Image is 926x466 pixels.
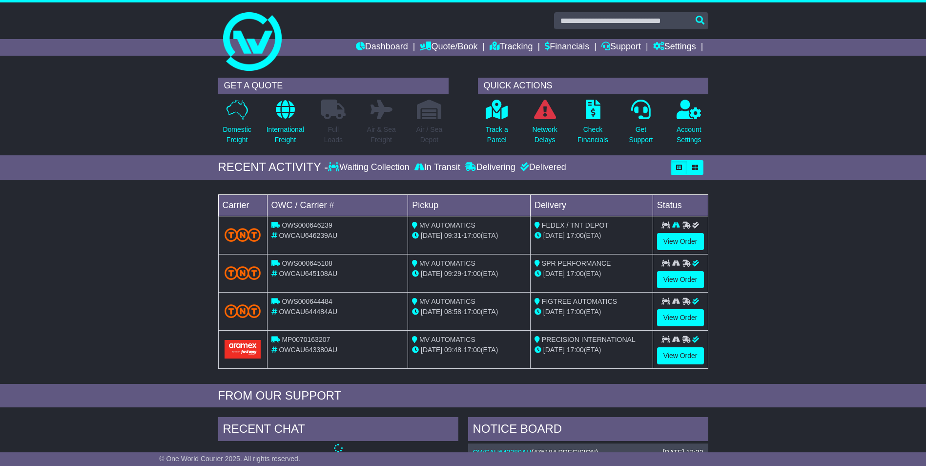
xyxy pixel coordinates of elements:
span: 17:00 [464,308,481,316]
span: 09:48 [444,346,461,354]
a: InternationalFreight [266,99,305,150]
p: Air & Sea Freight [367,125,396,145]
a: View Order [657,233,704,250]
span: 09:31 [444,232,461,239]
span: [DATE] [543,346,565,354]
span: OWS000646239 [282,221,332,229]
span: [DATE] [421,270,442,277]
div: [DATE] 12:32 [662,448,703,457]
p: Domestic Freight [223,125,251,145]
div: (ETA) [535,231,649,241]
a: Tracking [490,39,533,56]
span: © One World Courier 2025. All rights reserved. [159,455,300,463]
a: NetworkDelays [532,99,557,150]
span: MV AUTOMATICS [419,336,475,343]
a: Quote/Book [420,39,477,56]
td: Pickup [408,194,531,216]
span: 17:00 [464,232,481,239]
span: [DATE] [421,308,442,316]
td: OWC / Carrier # [267,194,408,216]
span: [DATE] [421,232,442,239]
span: OWCAU643380AU [279,346,337,354]
div: RECENT CHAT [218,417,458,444]
span: [DATE] [543,232,565,239]
span: 08:58 [444,308,461,316]
div: GET A QUOTE [218,78,449,94]
p: Air / Sea Depot [416,125,443,145]
td: Status [653,194,708,216]
div: ( ) [473,448,703,457]
span: OWCAU645108AU [279,270,337,277]
div: In Transit [412,162,463,173]
span: MV AUTOMATICS [419,297,475,305]
div: NOTICE BOARD [468,417,708,444]
span: PRECISION INTERNATIONAL [542,336,636,343]
span: OWCAU644484AU [279,308,337,316]
span: 17:00 [567,346,584,354]
span: SPR PERFORMANCE [542,259,611,267]
a: OWCAU643380AU [473,448,532,456]
span: MP0070163207 [282,336,330,343]
a: Financials [545,39,589,56]
div: RECENT ACTIVITY - [218,160,329,174]
div: - (ETA) [412,231,526,241]
div: (ETA) [535,307,649,317]
p: Track a Parcel [486,125,508,145]
p: Check Financials [577,125,608,145]
span: 17:00 [464,346,481,354]
p: Account Settings [677,125,701,145]
span: MV AUTOMATICS [419,259,475,267]
div: Delivered [518,162,566,173]
a: Dashboard [356,39,408,56]
div: - (ETA) [412,269,526,279]
a: CheckFinancials [577,99,609,150]
a: Settings [653,39,696,56]
a: View Order [657,271,704,288]
div: - (ETA) [412,345,526,355]
div: - (ETA) [412,307,526,317]
img: Aramex.png [225,340,261,358]
span: 17:00 [567,232,584,239]
span: [DATE] [543,270,565,277]
div: FROM OUR SUPPORT [218,389,708,403]
a: AccountSettings [676,99,702,150]
p: International Freight [267,125,304,145]
span: 09:29 [444,270,461,277]
div: Waiting Collection [328,162,412,173]
div: QUICK ACTIONS [478,78,708,94]
a: View Order [657,309,704,326]
span: OWCAU646239AU [279,232,337,239]
a: Support [601,39,641,56]
div: Delivering [463,162,518,173]
span: 17:00 [464,270,481,277]
a: DomesticFreight [222,99,251,150]
img: TNT_Domestic.png [225,304,261,318]
span: 475184 PRECISION [534,448,596,456]
div: (ETA) [535,269,649,279]
img: TNT_Domestic.png [225,266,261,279]
span: 17:00 [567,270,584,277]
p: Full Loads [321,125,346,145]
span: FEDEX / TNT DEPOT [542,221,609,229]
a: Track aParcel [485,99,509,150]
span: 17:00 [567,308,584,316]
span: [DATE] [543,308,565,316]
img: TNT_Domestic.png [225,228,261,241]
span: [DATE] [421,346,442,354]
span: OWS000645108 [282,259,332,267]
span: FIGTREE AUTOMATICS [542,297,617,305]
span: MV AUTOMATICS [419,221,475,229]
p: Network Delays [532,125,557,145]
a: View Order [657,347,704,364]
p: Get Support [629,125,653,145]
div: (ETA) [535,345,649,355]
td: Carrier [218,194,267,216]
span: OWS000644484 [282,297,332,305]
td: Delivery [530,194,653,216]
a: GetSupport [628,99,653,150]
